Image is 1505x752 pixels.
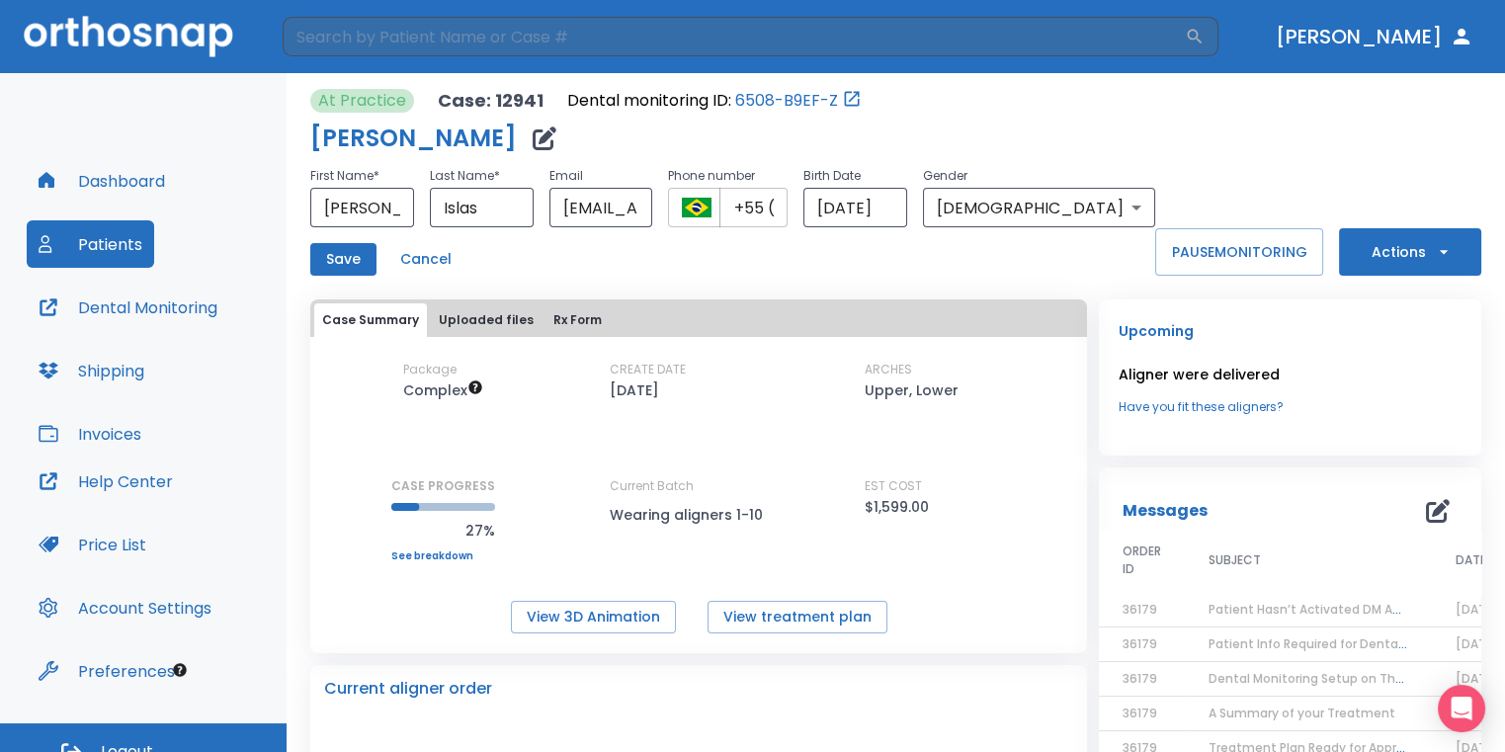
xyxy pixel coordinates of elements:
p: Wearing aligners 1-10 [610,503,788,527]
button: Dental Monitoring [27,284,229,331]
button: Case Summary [314,303,427,337]
button: Dashboard [27,157,177,205]
input: Choose date, selected date is Aug 31, 2025 [803,188,907,227]
span: [DATE] [1456,601,1498,618]
a: 6508-B9EF-Z [735,89,838,113]
span: [DATE] [1456,670,1498,687]
button: View 3D Animation [511,601,676,633]
span: [DATE] [1456,635,1498,652]
p: Birth Date [803,164,907,188]
div: Tooltip anchor [171,661,189,679]
a: Have you fit these aligners? [1119,398,1462,416]
button: Uploaded files [431,303,542,337]
button: Actions [1339,228,1481,276]
p: Upper, Lower [865,378,959,402]
span: 36179 [1123,670,1157,687]
p: At Practice [318,89,406,113]
p: Package [403,361,457,378]
p: 27% [391,519,495,543]
p: Case: 12941 [438,89,543,113]
p: Current Batch [610,477,788,495]
input: Search by Patient Name or Case # [283,17,1185,56]
div: Open patient in dental monitoring portal [567,89,862,113]
span: A Summary of your Treatment [1209,705,1395,721]
button: Help Center [27,458,185,505]
p: Phone number [668,164,788,188]
img: Orthosnap [24,16,233,56]
button: [PERSON_NAME] [1268,19,1481,54]
button: PAUSEMONITORING [1155,228,1323,276]
p: Messages [1123,499,1208,523]
span: 36179 [1123,705,1157,721]
button: Rx Form [545,303,610,337]
button: Cancel [392,243,460,276]
p: Last Name * [430,164,534,188]
p: Gender [923,164,1155,188]
span: ORDER ID [1123,543,1161,578]
p: EST COST [865,477,922,495]
button: View treatment plan [708,601,887,633]
span: Patient Hasn’t Activated DM App yet! [1209,601,1436,618]
p: Dental monitoring ID: [567,89,731,113]
p: [DATE] [610,378,659,402]
p: ARCHES [865,361,912,378]
button: Save [310,243,376,276]
input: Last Name [430,188,534,227]
p: First Name * [310,164,414,188]
button: Invoices [27,410,153,458]
button: Shipping [27,347,156,394]
h1: [PERSON_NAME] [310,126,517,150]
div: tabs [314,303,1083,337]
span: SUBJECT [1209,551,1261,569]
div: Open Intercom Messenger [1438,685,1485,732]
input: Email [549,188,653,227]
button: Preferences [27,647,187,695]
span: 36179 [1123,635,1157,652]
span: DATE [1456,551,1486,569]
p: CASE PROGRESS [391,477,495,495]
button: Account Settings [27,584,223,631]
input: Phone number [719,188,788,227]
button: Select country [682,193,711,222]
span: Up to 50 Steps (100 aligners) [403,380,483,400]
p: Upcoming [1119,319,1462,343]
button: Price List [27,521,158,568]
div: [DEMOGRAPHIC_DATA] [923,188,1155,227]
p: Aligner were delivered [1119,363,1462,386]
input: First Name [310,188,414,227]
span: Patient Info Required for DentalMonitoring! [1209,635,1470,652]
a: See breakdown [391,550,495,562]
span: Dental Monitoring Setup on The Delivery Day [1209,670,1481,687]
span: 36179 [1123,601,1157,618]
p: $1,599.00 [865,495,929,519]
button: Patients [27,220,154,268]
p: Current aligner order [324,677,492,701]
p: Email [549,164,653,188]
p: CREATE DATE [610,361,686,378]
